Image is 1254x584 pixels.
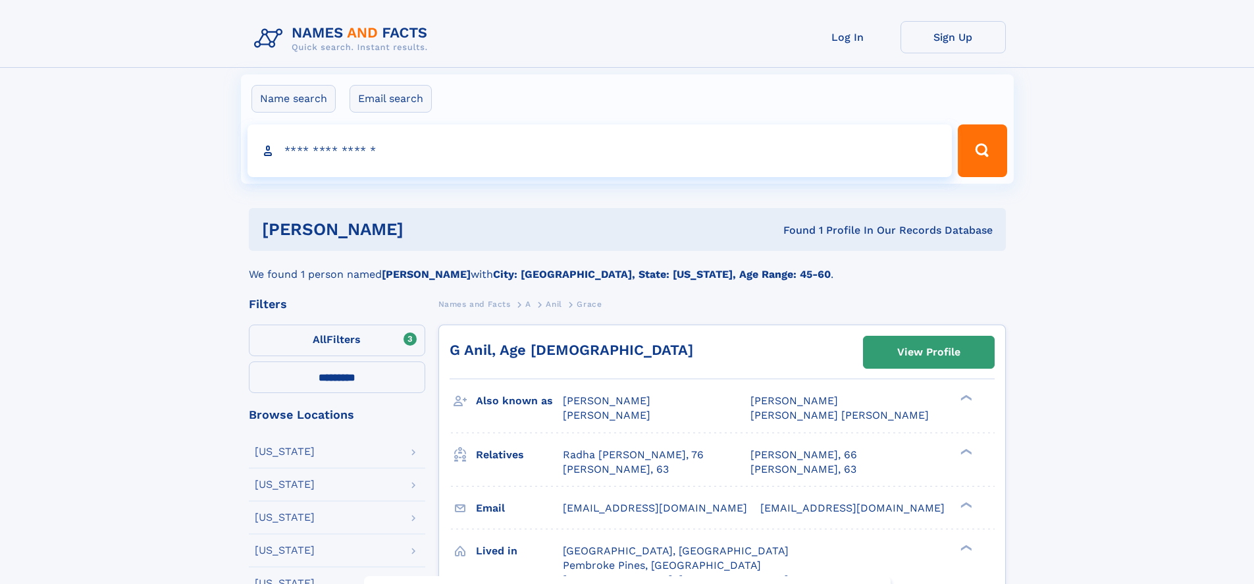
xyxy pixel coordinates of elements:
[546,300,562,309] span: Anil
[795,21,901,53] a: Log In
[901,21,1006,53] a: Sign Up
[382,268,471,280] b: [PERSON_NAME]
[957,500,973,509] div: ❯
[249,21,438,57] img: Logo Names and Facts
[563,409,650,421] span: [PERSON_NAME]
[249,325,425,356] label: Filters
[563,544,789,557] span: [GEOGRAPHIC_DATA], [GEOGRAPHIC_DATA]
[249,251,1006,282] div: We found 1 person named with .
[255,446,315,457] div: [US_STATE]
[750,448,857,462] a: [PERSON_NAME], 66
[563,559,761,571] span: Pembroke Pines, [GEOGRAPHIC_DATA]
[525,300,531,309] span: A
[563,502,747,514] span: [EMAIL_ADDRESS][DOMAIN_NAME]
[750,394,838,407] span: [PERSON_NAME]
[957,447,973,456] div: ❯
[248,124,953,177] input: search input
[255,512,315,523] div: [US_STATE]
[438,296,511,312] a: Names and Facts
[313,333,327,346] span: All
[493,268,831,280] b: City: [GEOGRAPHIC_DATA], State: [US_STATE], Age Range: 45-60
[525,296,531,312] a: A
[958,124,1006,177] button: Search Button
[450,342,693,358] a: G Anil, Age [DEMOGRAPHIC_DATA]
[957,394,973,402] div: ❯
[476,540,563,562] h3: Lived in
[750,462,856,477] a: [PERSON_NAME], 63
[255,479,315,490] div: [US_STATE]
[577,300,602,309] span: Grace
[760,502,945,514] span: [EMAIL_ADDRESS][DOMAIN_NAME]
[563,448,704,462] a: Radha [PERSON_NAME], 76
[864,336,994,368] a: View Profile
[251,85,336,113] label: Name search
[476,390,563,412] h3: Also known as
[249,409,425,421] div: Browse Locations
[255,545,315,556] div: [US_STATE]
[563,394,650,407] span: [PERSON_NAME]
[593,223,993,238] div: Found 1 Profile In Our Records Database
[249,298,425,310] div: Filters
[262,221,594,238] h1: [PERSON_NAME]
[546,296,562,312] a: Anil
[563,462,669,477] a: [PERSON_NAME], 63
[897,337,960,367] div: View Profile
[957,543,973,552] div: ❯
[350,85,432,113] label: Email search
[476,444,563,466] h3: Relatives
[750,409,929,421] span: [PERSON_NAME] [PERSON_NAME]
[476,497,563,519] h3: Email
